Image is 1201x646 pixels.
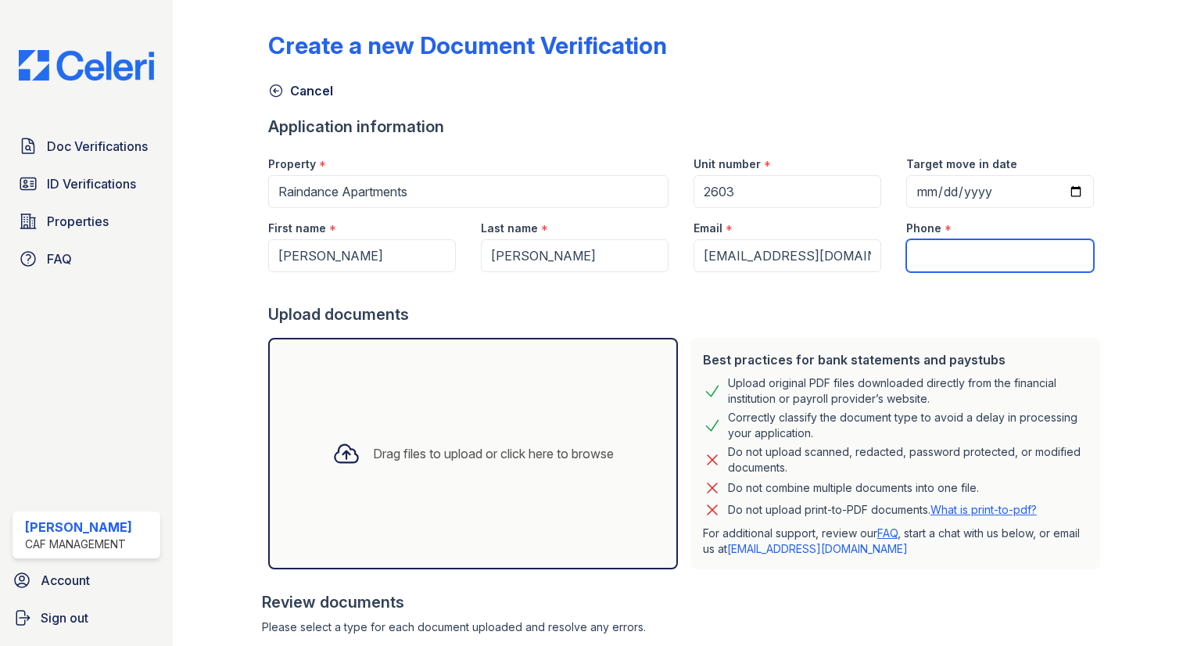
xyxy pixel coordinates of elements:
a: What is print-to-pdf? [930,503,1037,516]
a: Properties [13,206,160,237]
img: CE_Logo_Blue-a8612792a0a2168367f1c8372b55b34899dd931a85d93a1a3d3e32e68fde9ad4.png [6,50,167,81]
div: Upload original PDF files downloaded directly from the financial institution or payroll provider’... [728,375,1088,407]
span: Doc Verifications [47,137,148,156]
span: ID Verifications [47,174,136,193]
a: Cancel [268,81,333,100]
div: Upload documents [268,303,1106,325]
a: [EMAIL_ADDRESS][DOMAIN_NAME] [727,542,908,555]
div: Review documents [262,591,1106,613]
label: Last name [481,221,538,236]
a: Account [6,565,167,596]
p: Do not upload print-to-PDF documents. [728,502,1037,518]
span: Properties [47,212,109,231]
div: Correctly classify the document type to avoid a delay in processing your application. [728,410,1088,441]
label: Unit number [694,156,761,172]
label: First name [268,221,326,236]
a: FAQ [877,526,898,540]
a: FAQ [13,243,160,275]
label: Property [268,156,316,172]
div: Application information [268,116,1106,138]
div: Do not combine multiple documents into one file. [728,479,979,497]
div: [PERSON_NAME] [25,518,132,537]
a: Sign out [6,602,167,633]
div: Drag files to upload or click here to browse [373,444,614,463]
span: Sign out [41,608,88,627]
div: Create a new Document Verification [268,31,667,59]
span: FAQ [47,249,72,268]
label: Phone [906,221,941,236]
a: Doc Verifications [13,131,160,162]
div: Do not upload scanned, redacted, password protected, or modified documents. [728,444,1088,476]
span: Account [41,571,90,590]
label: Target move in date [906,156,1017,172]
p: For additional support, review our , start a chat with us below, or email us at [703,526,1088,557]
div: CAF Management [25,537,132,552]
div: Please select a type for each document uploaded and resolve any errors. [262,619,1106,635]
a: ID Verifications [13,168,160,199]
div: Best practices for bank statements and paystubs [703,350,1088,369]
label: Email [694,221,722,236]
